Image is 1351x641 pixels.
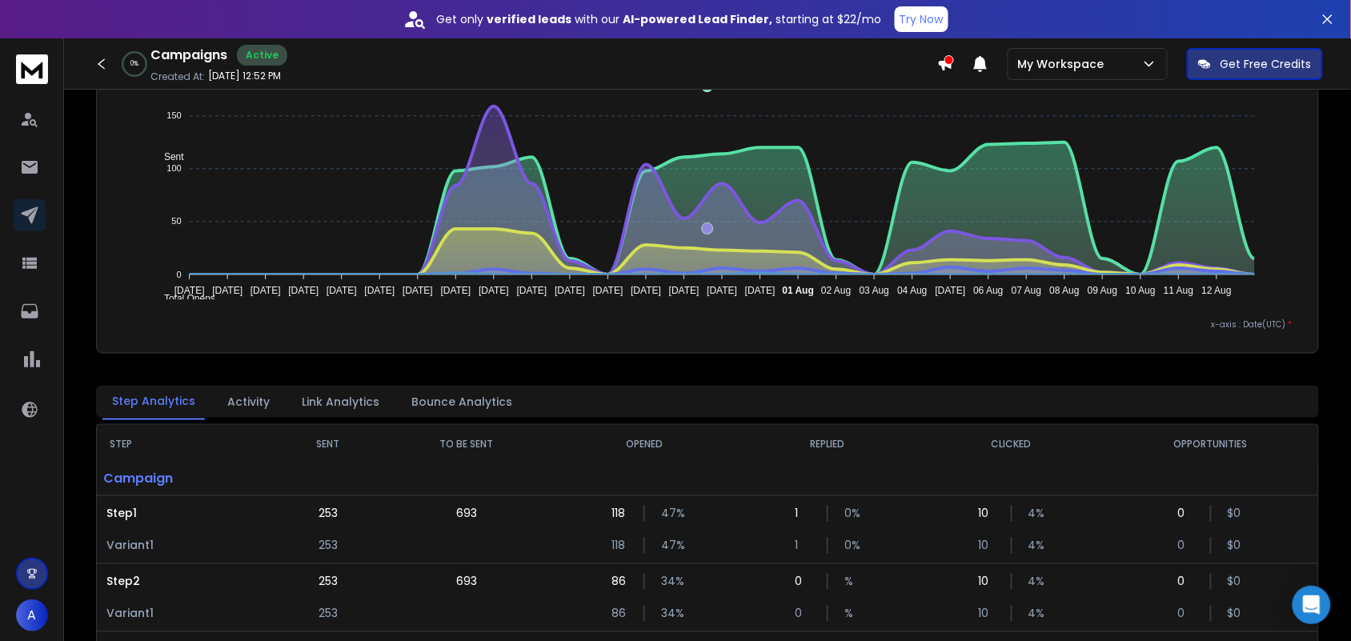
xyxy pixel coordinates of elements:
p: 693 [456,506,477,522]
tspan: 03 Aug [860,286,889,297]
p: 10 [979,506,995,522]
th: SENT [275,425,381,463]
tspan: [DATE] [517,286,547,297]
p: Variant 1 [106,538,266,554]
p: Get only with our starting at $22/mo [437,11,882,27]
p: Step 1 [106,506,266,522]
tspan: [DATE] [364,286,395,297]
p: 86 [611,606,627,622]
p: 86 [611,574,627,590]
p: 253 [319,506,338,522]
tspan: 11 Aug [1165,286,1194,297]
span: Total Opens [152,294,215,305]
tspan: 100 [166,164,181,174]
th: OPENED [552,425,736,463]
tspan: [DATE] [440,286,471,297]
p: Variant 1 [106,606,266,622]
tspan: [DATE] [745,286,776,297]
p: 0 [1178,506,1194,522]
tspan: 02 Aug [821,286,851,297]
p: Step 2 [106,574,266,590]
tspan: 01 Aug [783,286,815,297]
tspan: [DATE] [707,286,737,297]
strong: verified leads [487,11,572,27]
p: 1 [795,538,811,554]
tspan: [DATE] [251,286,281,297]
p: $ 0 [1228,606,1244,622]
p: 47 % [661,538,677,554]
tspan: [DATE] [174,286,204,297]
button: A [16,599,48,631]
tspan: 08 Aug [1050,286,1080,297]
th: STEP [97,425,275,463]
tspan: 07 Aug [1012,286,1041,297]
p: 34 % [661,574,677,590]
p: My Workspace [1018,56,1111,72]
div: Active [237,45,287,66]
p: Try Now [900,11,944,27]
p: 0 [1178,538,1194,554]
p: 1 [795,506,811,522]
p: 118 [611,506,627,522]
button: Step Analytics [102,383,205,420]
p: 0 % [844,506,860,522]
strong: AI-powered Lead Finder, [623,11,773,27]
p: 693 [456,574,477,590]
tspan: [DATE] [327,286,357,297]
tspan: [DATE] [593,286,623,297]
p: 0 [1178,574,1194,590]
p: 118 [611,538,627,554]
p: 10 [979,606,995,622]
tspan: 10 Aug [1126,286,1156,297]
p: 47 % [661,506,677,522]
p: [DATE] 12:52 PM [208,70,281,82]
button: Get Free Credits [1187,48,1323,80]
th: TO BE SENT [381,425,552,463]
p: $ 0 [1228,574,1244,590]
button: Bounce Analytics [402,384,522,419]
tspan: [DATE] [479,286,509,297]
p: 10 [979,574,995,590]
p: 253 [319,538,338,554]
p: 0 % [130,59,138,69]
tspan: [DATE] [555,286,585,297]
p: 4 % [1028,574,1044,590]
tspan: [DATE] [631,286,661,297]
p: Created At: [150,70,205,83]
p: 0 [1178,606,1194,622]
tspan: 04 Aug [898,286,928,297]
p: Campaign [97,463,275,495]
tspan: 50 [171,217,181,226]
p: 253 [319,574,338,590]
p: % [844,574,860,590]
p: 10 [979,538,995,554]
th: CLICKED [920,425,1103,463]
th: OPPORTUNITIES [1104,425,1318,463]
tspan: [DATE] [936,286,966,297]
p: $ 0 [1228,538,1244,554]
span: Sent [152,151,184,162]
tspan: [DATE] [669,286,700,297]
tspan: 06 Aug [974,286,1004,297]
p: 0 % [844,538,860,554]
p: 34 % [661,606,677,622]
p: Get Free Credits [1221,56,1312,72]
div: Open Intercom Messenger [1293,586,1331,624]
img: logo [16,54,48,84]
tspan: [DATE] [288,286,319,297]
p: $ 0 [1228,506,1244,522]
th: REPLIED [736,425,920,463]
p: % [844,606,860,622]
button: Activity [218,384,279,419]
p: 0 [795,606,811,622]
p: 4 % [1028,606,1044,622]
p: 0 [795,574,811,590]
tspan: [DATE] [403,286,433,297]
button: Try Now [895,6,948,32]
p: x-axis : Date(UTC) [122,318,1293,331]
tspan: 12 Aug [1202,286,1232,297]
tspan: 0 [176,270,181,279]
p: 4 % [1028,538,1044,554]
